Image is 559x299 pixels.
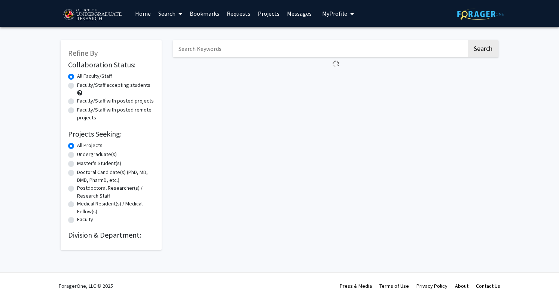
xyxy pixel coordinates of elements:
[77,141,103,149] label: All Projects
[457,8,504,20] img: ForagerOne Logo
[77,106,154,122] label: Faculty/Staff with posted remote projects
[68,48,98,58] span: Refine By
[77,216,93,223] label: Faculty
[455,283,468,289] a: About
[77,168,154,184] label: Doctoral Candidate(s) (PhD, MD, DMD, PharmD, etc.)
[77,72,112,80] label: All Faculty/Staff
[77,159,121,167] label: Master's Student(s)
[77,81,150,89] label: Faculty/Staff accepting students
[68,231,154,239] h2: Division & Department:
[416,283,447,289] a: Privacy Policy
[322,10,347,17] span: My Profile
[59,273,113,299] div: ForagerOne, LLC © 2025
[77,150,117,158] label: Undergraduate(s)
[131,0,155,27] a: Home
[68,129,154,138] h2: Projects Seeking:
[61,6,124,24] img: University of Maryland Logo
[223,0,254,27] a: Requests
[173,70,498,88] nav: Page navigation
[68,60,154,69] h2: Collaboration Status:
[468,40,498,57] button: Search
[155,0,186,27] a: Search
[476,283,500,289] a: Contact Us
[77,184,154,200] label: Postdoctoral Researcher(s) / Research Staff
[340,283,372,289] a: Press & Media
[329,57,342,70] img: Loading
[173,40,467,57] input: Search Keywords
[186,0,223,27] a: Bookmarks
[283,0,315,27] a: Messages
[379,283,409,289] a: Terms of Use
[77,200,154,216] label: Medical Resident(s) / Medical Fellow(s)
[77,97,154,105] label: Faculty/Staff with posted projects
[254,0,283,27] a: Projects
